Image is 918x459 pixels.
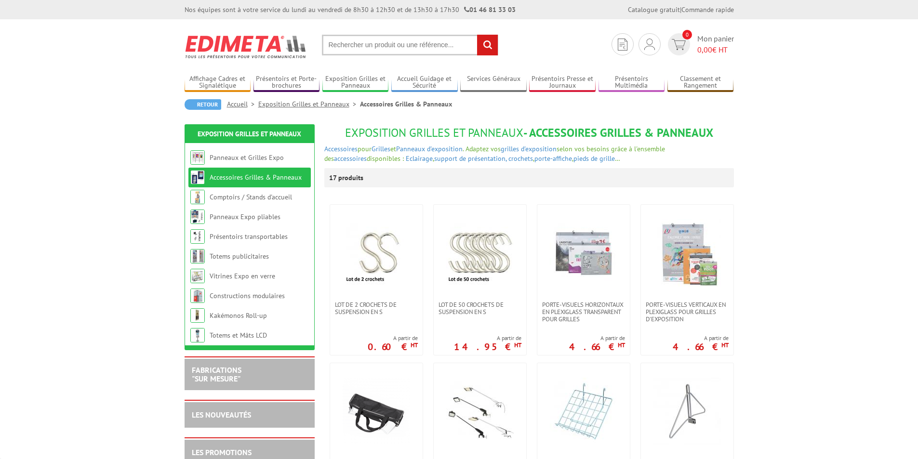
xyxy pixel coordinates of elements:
[343,219,410,287] img: Lot de 2 crochets de suspension en S
[665,33,734,55] a: devis rapide 0 Mon panier 0,00€ HT
[185,29,307,65] img: Edimeta
[322,75,389,91] a: Exposition Grilles et Panneaux
[697,45,712,54] span: 0,00
[550,219,617,287] img: Porte-visuels horizontaux en plexiglass transparent pour grilles
[192,410,251,420] a: LES NOUVEAUTÉS
[454,344,521,350] p: 14.95 €
[368,344,418,350] p: 0.60 €
[628,5,680,14] a: Catalogue gratuit
[477,35,498,55] input: rechercher
[185,5,516,14] div: Nos équipes sont à votre service du lundi au vendredi de 8h30 à 12h30 et de 13h30 à 17h30
[192,447,252,457] a: LES PROMOTIONS
[667,75,734,91] a: Classement et Rangement
[460,75,527,91] a: Services Généraux
[534,154,572,163] a: porte-affiche
[673,344,729,350] p: 4.66 €
[501,144,557,153] a: grilles d'exposition
[324,144,665,163] font: , , , …
[446,219,514,287] img: Lot de 50 crochets de suspension en S
[210,232,288,241] a: Présentoirs transportables
[569,344,625,350] p: 4.66 €
[253,75,320,91] a: Présentoirs et Porte-brochures
[618,341,625,349] sup: HT
[334,154,367,163] a: accessoires
[258,100,360,108] a: Exposition Grilles et Panneaux
[391,75,458,91] a: Accueil Guidage et Sécurité
[367,154,404,163] span: disponibles :
[227,100,258,108] a: Accueil
[198,130,301,138] a: Exposition Grilles et Panneaux
[210,212,280,221] a: Panneaux Expo pliables
[697,44,734,55] span: € HT
[641,301,733,323] a: Porte-visuels verticaux en plexiglass pour grilles d'exposition
[210,153,284,162] a: Panneaux et Grilles Expo
[439,301,521,315] span: Lot de 50 crochets de suspension en S
[358,144,372,153] span: pour
[682,30,692,39] span: 0
[372,144,390,153] a: Grilles
[360,99,452,109] li: Accessoires Grilles & Panneaux
[434,154,506,163] a: support de présentation
[210,173,302,182] a: Accessoires Grilles & Panneaux
[210,252,269,261] a: Totems publicitaires
[618,39,627,51] img: devis rapide
[697,33,734,55] span: Mon panier
[673,334,729,342] span: A partir de
[343,378,410,445] img: Sac de rangement et transport pour spots
[210,272,275,280] a: Vitrines Expo en verre
[324,127,734,139] h1: - Accessoires Grilles & Panneaux
[463,144,501,153] span: . Adaptez vos
[406,154,433,163] a: Eclairage
[190,229,205,244] img: Présentoirs transportables
[210,291,285,300] a: Constructions modulaires
[653,219,721,287] img: Porte-visuels verticaux en plexiglass pour grilles d'exposition
[681,5,734,14] a: Commande rapide
[329,168,365,187] p: 17 produits
[210,331,267,340] a: Totems et Mâts LCD
[190,328,205,342] img: Totems et Mâts LCD
[411,341,418,349] sup: HT
[550,378,617,445] img: Tablette inclinée blanche pour toutes les grilles d'exposition
[190,249,205,263] img: Totems publicitaires
[210,193,292,201] a: Comptoirs / Stands d'accueil
[190,269,205,283] img: Vitrines Expo en verre
[190,210,205,224] img: Panneaux Expo pliables
[514,341,521,349] sup: HT
[628,5,734,14] div: |
[210,311,267,320] a: Kakémonos Roll-up
[434,301,526,315] a: Lot de 50 crochets de suspension en S
[345,125,523,140] span: Exposition Grilles et Panneaux
[653,378,721,445] img: Pied adaptable pour toutes grilles d'exposition
[506,154,533,163] a: , crochets
[324,144,358,153] a: Accessoires
[330,301,423,315] a: Lot de 2 crochets de suspension en S
[529,75,596,91] a: Présentoirs Presse et Journaux
[324,144,665,163] span: selon vos besoins grâce à l'ensemble des
[464,5,516,14] strong: 01 46 81 33 03
[192,365,241,383] a: FABRICATIONS"Sur Mesure"
[646,301,729,323] span: Porte-visuels verticaux en plexiglass pour grilles d'exposition
[185,99,221,110] a: Retour
[335,301,418,315] span: Lot de 2 crochets de suspension en S
[599,75,665,91] a: Présentoirs Multimédia
[454,334,521,342] span: A partir de
[569,334,625,342] span: A partir de
[446,378,514,445] img: SPOTS LAMPES LED PUISSANTS POUR GRILLES & PANNEAUX d'exposition
[190,289,205,303] img: Constructions modulaires
[672,39,686,50] img: devis rapide
[390,144,396,153] span: et
[185,75,251,91] a: Affichage Cadres et Signalétique
[537,301,630,323] a: Porte-visuels horizontaux en plexiglass transparent pour grilles
[190,170,205,184] img: Accessoires Grilles & Panneaux
[542,301,625,323] span: Porte-visuels horizontaux en plexiglass transparent pour grilles
[396,144,463,153] a: Panneaux d'exposition
[644,39,655,50] img: devis rapide
[368,334,418,342] span: A partir de
[721,341,729,349] sup: HT
[190,190,205,204] img: Comptoirs / Stands d'accueil
[190,308,205,323] img: Kakémonos Roll-up
[322,35,498,55] input: Rechercher un produit ou une référence...
[190,150,205,165] img: Panneaux et Grilles Expo
[573,154,615,163] a: pieds de grille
